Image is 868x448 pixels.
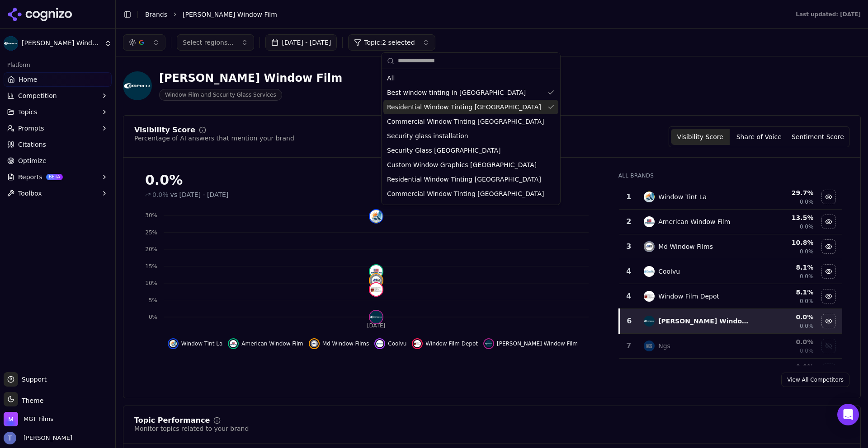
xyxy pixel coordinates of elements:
[145,212,157,219] tspan: 30%
[4,186,112,201] button: Toolbox
[658,192,707,201] div: Window Tint La
[658,217,730,226] div: American Window Film
[22,39,101,47] span: [PERSON_NAME] Window Film
[18,375,47,384] span: Support
[800,248,814,255] span: 0.0%
[367,322,386,329] tspan: [DATE]
[4,412,18,426] img: MGT Films
[619,309,842,334] tr: 6campbell window film[PERSON_NAME] Window Film0.0%0.0%Hide campbell window film data
[644,266,655,277] img: coolvu
[322,340,369,347] span: Md Window Films
[619,210,842,234] tr: 2american window filmAmerican Window Film13.5%0.0%Hide american window film data
[241,340,303,347] span: American Window Film
[755,188,813,197] div: 29.7 %
[18,140,46,149] span: Citations
[821,239,836,254] button: Hide md window films data
[387,175,541,184] span: Residential Window Tinting [GEOGRAPHIC_DATA]
[183,10,277,19] span: [PERSON_NAME] Window Film
[387,103,541,112] span: Residential Window Tinting [GEOGRAPHIC_DATA]
[152,190,169,199] span: 0.0%
[134,417,210,424] div: Topic Performance
[228,338,303,349] button: Hide american window film data
[18,189,42,198] span: Toolbox
[483,338,578,349] button: Hide campbell window film data
[4,154,112,168] a: Optimize
[170,190,229,199] span: vs [DATE] - [DATE]
[382,69,560,205] div: Suggestions
[497,340,578,347] span: [PERSON_NAME] Window Film
[821,264,836,279] button: Hide coolvu data
[821,289,836,303] button: Hide window film depot data
[821,364,836,378] button: Show prestige window films data
[821,190,836,204] button: Hide window tint la data
[309,338,369,349] button: Hide md window films data
[145,229,157,236] tspan: 25%
[387,189,544,198] span: Commercial Window Tinting [GEOGRAPHIC_DATA]
[376,340,383,347] img: coolvu
[387,204,530,213] span: School window security [GEOGRAPHIC_DATA]
[755,313,813,322] div: 0.0 %
[388,340,406,347] span: Coolvu
[623,191,635,202] div: 1
[4,412,53,426] button: Open organization switcher
[644,241,655,252] img: md window films
[370,311,382,323] img: campbell window film
[4,137,112,152] a: Citations
[821,314,836,328] button: Hide campbell window film data
[619,234,842,259] tr: 3md window filmsMd Window Films10.8%0.0%Hide md window films data
[170,340,177,347] img: window tint la
[123,71,152,100] img: Campbell Window Film
[181,340,223,347] span: Window Tint La
[387,88,526,97] span: Best window tinting in [GEOGRAPHIC_DATA]
[800,322,814,330] span: 0.0%
[370,274,382,287] img: md window films
[134,134,294,143] div: Percentage of AI answers that mention your brand
[4,432,16,444] img: Tyler Newman
[19,75,37,84] span: Home
[18,173,42,182] span: Reports
[364,38,415,47] span: Topic: 2 selected
[414,340,421,347] img: window film depot
[4,89,112,103] button: Competition
[658,242,713,251] div: Md Window Films
[412,338,478,349] button: Hide window film depot data
[24,415,53,423] span: MGT Films
[618,185,842,383] div: Data table
[18,156,47,165] span: Optimize
[623,291,635,302] div: 4
[149,297,157,303] tspan: 5%
[370,283,382,296] img: window film depot
[485,340,492,347] img: campbell window film
[796,11,861,18] div: Last updated: [DATE]
[755,213,813,222] div: 13.5 %
[145,246,157,252] tspan: 20%
[370,210,382,223] img: window tint la
[623,341,635,351] div: 7
[145,172,600,188] div: 0.0%
[18,124,44,133] span: Prompts
[4,72,112,87] a: Home
[18,397,43,404] span: Theme
[4,105,112,119] button: Topics
[230,340,237,347] img: american window film
[623,241,635,252] div: 3
[159,89,282,101] span: Window Film and Security Glass Services
[618,172,842,179] div: All Brands
[619,259,842,284] tr: 4coolvuCoolvu8.1%0.0%Hide coolvu data
[145,10,778,19] nav: breadcrumb
[821,339,836,353] button: Show ngs data
[145,263,157,270] tspan: 15%
[134,424,249,433] div: Monitor topics related to your brand
[755,238,813,247] div: 10.8 %
[4,432,72,444] button: Open user button
[781,373,849,387] a: View All Competitors
[644,191,655,202] img: window tint la
[755,337,813,346] div: 0.0 %
[800,223,814,230] span: 0.0%
[4,121,112,135] button: Prompts
[370,265,382,278] img: american window film
[387,74,395,83] span: All
[623,216,635,227] div: 2
[788,129,847,145] button: Sentiment Score
[159,71,342,85] div: [PERSON_NAME] Window Film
